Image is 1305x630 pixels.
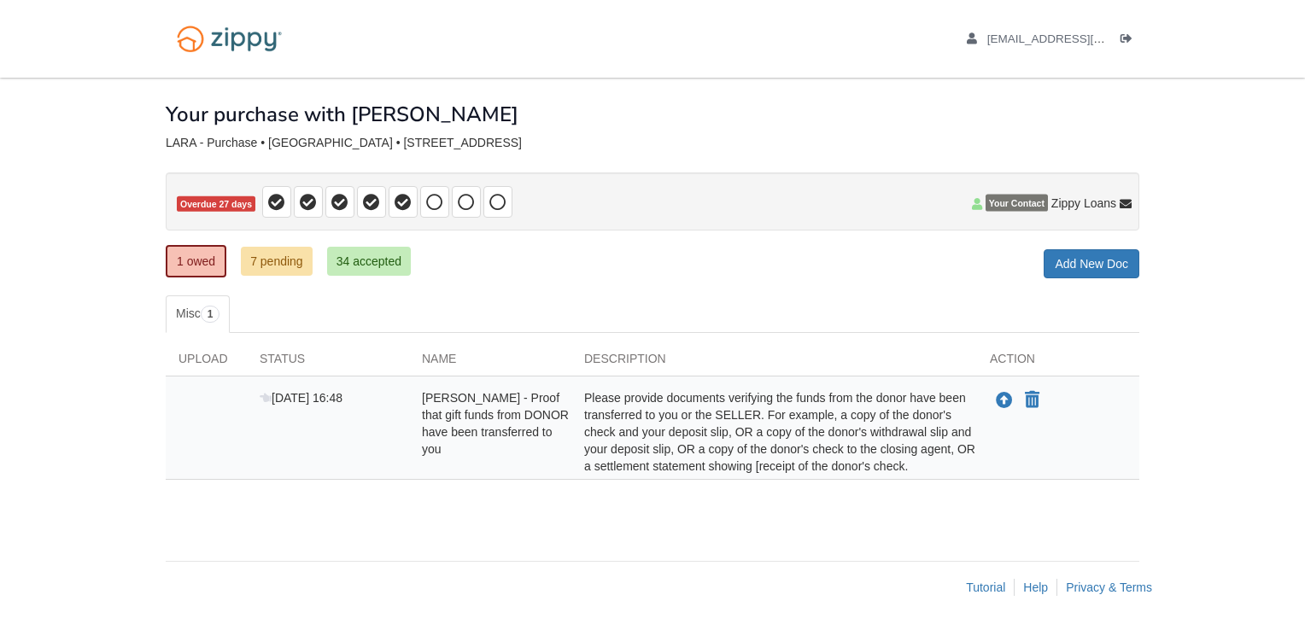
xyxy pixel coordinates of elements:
span: raq2121@myyahoo.com [987,32,1183,45]
a: Tutorial [966,580,1005,594]
div: Upload [166,350,247,376]
a: edit profile [967,32,1183,50]
div: Action [977,350,1139,376]
a: Misc [166,295,230,333]
a: Add New Doc [1044,249,1139,278]
button: Upload Raquel Lara - Proof that gift funds from DONOR have been transferred to you [994,389,1015,411]
div: LARA - Purchase • [GEOGRAPHIC_DATA] • [STREET_ADDRESS] [166,136,1139,150]
span: Your Contact [986,195,1048,212]
a: Log out [1121,32,1139,50]
span: 1 [201,306,220,323]
div: Please provide documents verifying the funds from the donor have been transferred to you or the S... [571,389,977,475]
span: [PERSON_NAME] - Proof that gift funds from DONOR have been transferred to you [422,391,569,456]
span: [DATE] 16:48 [260,391,342,405]
button: Declare Raquel Lara - Proof that gift funds from DONOR have been transferred to you not applicable [1023,390,1041,411]
img: Logo [166,17,293,61]
div: Status [247,350,409,376]
a: 34 accepted [327,247,411,276]
div: Description [571,350,977,376]
div: Name [409,350,571,376]
a: Privacy & Terms [1066,580,1152,594]
span: Zippy Loans [1051,195,1116,212]
a: Help [1023,580,1048,594]
span: Overdue 27 days [177,196,255,213]
h1: Your purchase with [PERSON_NAME] [166,103,518,125]
a: 7 pending [241,247,313,276]
a: 1 owed [166,245,226,277]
